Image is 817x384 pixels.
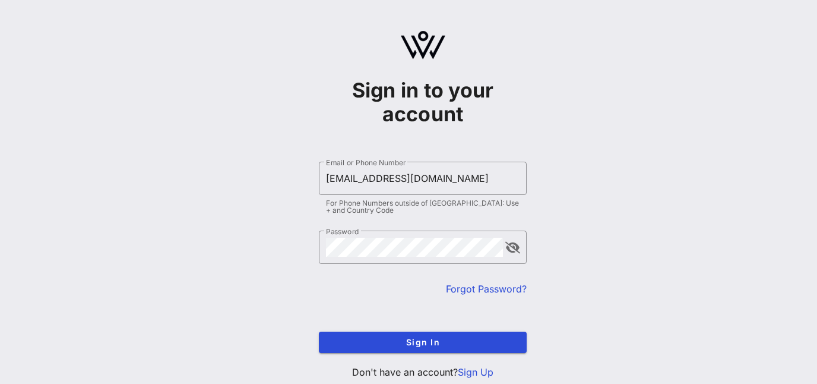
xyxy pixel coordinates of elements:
label: Email or Phone Number [326,158,406,167]
span: Sign In [328,337,517,347]
h1: Sign in to your account [319,78,527,126]
a: Forgot Password? [446,283,527,295]
img: logo.svg [401,31,445,59]
button: append icon [505,242,520,254]
label: Password [326,227,359,236]
button: Sign In [319,332,527,353]
p: Don't have an account? [319,365,527,379]
div: For Phone Numbers outside of [GEOGRAPHIC_DATA]: Use + and Country Code [326,200,520,214]
a: Sign Up [458,366,493,378]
